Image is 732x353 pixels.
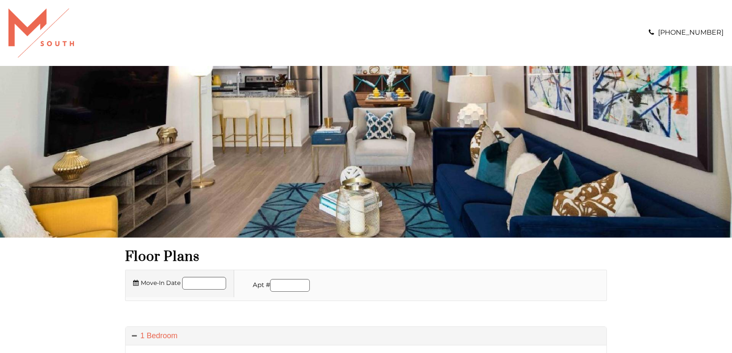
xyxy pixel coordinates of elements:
h1: Floor Plans [125,248,607,265]
input: Apartment number [270,279,310,292]
label: Move-In Date [133,277,180,288]
a: Logo [8,28,74,36]
input: Move in date [182,277,226,290]
img: A graphic with a red M and the word SOUTH. [8,8,74,57]
li: Apt # [251,279,312,294]
a: 1 Bedroom [126,327,606,345]
a: [PHONE_NUMBER] [658,28,724,36]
